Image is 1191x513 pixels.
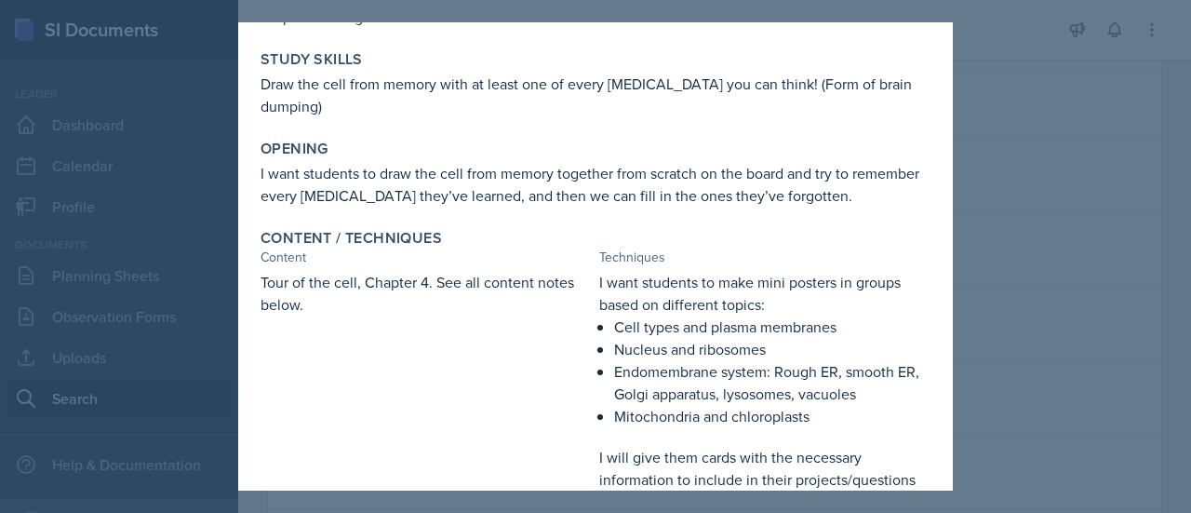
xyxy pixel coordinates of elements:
p: Mitochondria and chloroplasts [614,405,930,427]
p: Endomembrane system: Rough ER, smooth ER, Golgi apparatus, lysosomes, vacuoles [614,360,930,405]
p: Tour of the cell, Chapter 4. See all content notes below. [261,271,592,316]
label: Study Skills [261,50,363,69]
p: Nucleus and ribosomes [614,338,930,360]
p: I want students to draw the cell from memory together from scratch on the board and try to rememb... [261,162,930,207]
div: Content [261,248,592,267]
p: Draw the cell from memory with at least one of every [MEDICAL_DATA] you can think! (Form of brain... [261,73,930,117]
p: Cell types and plasma membranes [614,316,930,338]
label: Opening [261,140,328,158]
div: Techniques [599,248,930,267]
p: I want students to make mini posters in groups based on different topics: [599,271,930,316]
label: Content / Techniques [261,229,442,248]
